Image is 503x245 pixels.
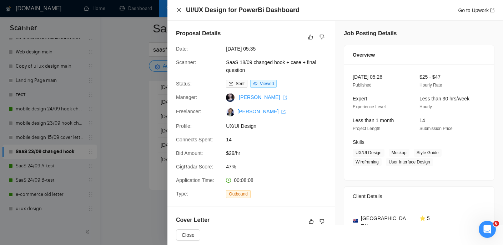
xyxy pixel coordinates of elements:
[353,118,394,123] span: Less than 1 month
[353,96,367,101] span: Expert
[226,58,333,74] span: SaaS 18/09 changed hook + case + final question
[389,149,409,157] span: Mockup
[353,149,384,157] span: UX/UI Design
[353,83,372,88] span: Published
[226,178,231,183] span: clock-circle
[318,217,326,226] button: dislike
[226,108,235,116] img: c1OJkIx-IadjRms18ePMftOofhKLVhqZZQLjKjBy8mNgn5WQQo-UtPhwQ197ONuZaa
[176,7,182,13] button: Close
[176,177,214,183] span: Application Time:
[419,224,456,229] span: Average Feedback
[419,215,430,221] span: ⭐ 5
[186,6,300,15] h4: UI/UX Design for PowerBi Dashboard
[226,190,251,198] span: Outbound
[176,109,201,114] span: Freelancer:
[176,137,213,142] span: Connects Spent:
[226,163,333,171] span: 47%
[281,110,286,114] span: export
[353,218,358,223] img: 🇦🇺
[176,94,197,100] span: Manager:
[353,187,486,206] div: Client Details
[479,221,496,238] iframe: Intercom live chat
[419,83,442,88] span: Hourly Rate
[226,45,333,53] span: [DATE] 05:35
[237,109,286,114] a: [PERSON_NAME] export
[239,94,287,100] a: [PERSON_NAME] export
[419,118,425,123] span: 14
[176,29,221,38] h5: Proposal Details
[493,221,499,226] span: 6
[306,33,315,41] button: like
[344,29,397,38] h5: Job Posting Details
[226,149,333,157] span: $29/hr
[308,34,313,40] span: like
[320,219,325,224] span: dislike
[176,229,200,241] button: Close
[419,96,469,101] span: Less than 30 hrs/week
[458,7,494,13] a: Go to Upworkexport
[260,81,274,86] span: Viewed
[353,104,386,109] span: Experience Level
[176,164,213,170] span: GigRadar Score:
[414,149,442,157] span: Style Guide
[419,126,453,131] span: Submission Price
[234,177,253,183] span: 00:08:08
[226,136,333,144] span: 14
[176,216,210,224] h5: Cover Letter
[229,82,233,86] span: mail
[226,122,333,130] span: UX/UI Design
[353,158,382,166] span: Wireframing
[353,51,375,59] span: Overview
[176,7,182,13] span: close
[176,150,203,156] span: Bid Amount:
[182,231,195,239] span: Close
[353,126,380,131] span: Project Length
[361,214,408,230] span: [GEOGRAPHIC_DATA]
[419,104,432,109] span: Hourly
[176,123,192,129] span: Profile:
[176,59,196,65] span: Scanner:
[176,46,188,52] span: Date:
[320,34,325,40] span: dislike
[419,74,441,80] span: $25 - $47
[490,8,494,12] span: export
[309,219,314,224] span: like
[176,191,188,197] span: Type:
[176,81,192,87] span: Status:
[318,33,326,41] button: dislike
[386,158,433,166] span: User Interface Design
[236,81,245,86] span: Sent
[283,95,287,100] span: export
[253,82,257,86] span: eye
[353,139,364,145] span: Skills
[307,217,316,226] button: like
[353,74,382,80] span: [DATE] 05:26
